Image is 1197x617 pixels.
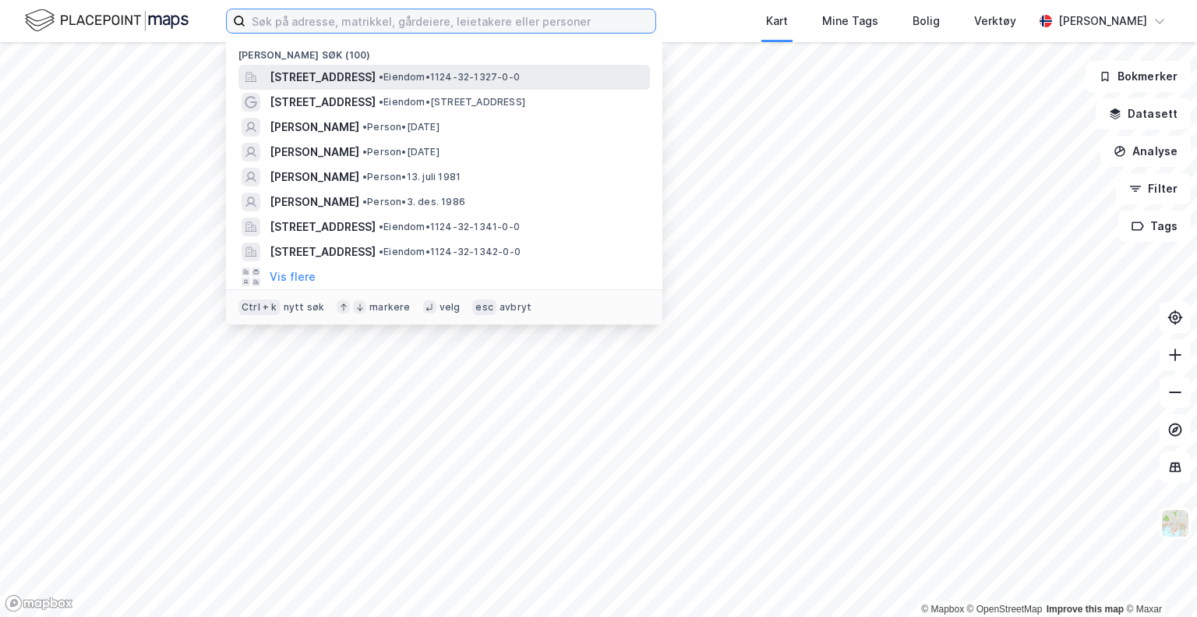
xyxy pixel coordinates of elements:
div: Ctrl + k [238,300,281,315]
div: [PERSON_NAME] [1058,12,1147,30]
div: [PERSON_NAME] søk (100) [226,37,662,65]
span: [STREET_ADDRESS] [270,68,376,87]
div: Bolig [913,12,940,30]
span: [STREET_ADDRESS] [270,93,376,112]
div: nytt søk [284,301,325,314]
a: Improve this map [1047,604,1124,615]
span: Eiendom • 1124-32-1341-0-0 [379,221,520,233]
span: [PERSON_NAME] [270,118,359,137]
a: Mapbox homepage [5,594,73,612]
span: • [362,146,367,158]
div: velg [440,301,461,314]
span: • [379,96,383,108]
div: Kart [766,12,788,30]
span: Person • 13. juli 1981 [362,171,461,183]
span: [PERSON_NAME] [270,168,359,186]
div: markere [369,301,410,314]
input: Søk på adresse, matrikkel, gårdeiere, leietakere eller personer [245,9,655,33]
span: • [362,121,367,133]
button: Datasett [1096,98,1191,129]
button: Analyse [1100,136,1191,167]
div: Verktøy [974,12,1016,30]
span: • [379,71,383,83]
button: Bokmerker [1086,61,1191,92]
span: [PERSON_NAME] [270,193,359,211]
span: [STREET_ADDRESS] [270,243,376,261]
span: Person • 3. des. 1986 [362,196,465,208]
a: Mapbox [921,604,964,615]
img: Z [1160,509,1190,538]
button: Tags [1118,211,1191,242]
iframe: Chat Widget [1119,542,1197,617]
div: Mine Tags [822,12,878,30]
span: [STREET_ADDRESS] [270,218,376,236]
div: avbryt [500,301,531,314]
span: Person • [DATE] [362,146,440,158]
span: • [379,246,383,257]
div: Kontrollprogram for chat [1119,542,1197,617]
span: • [362,171,367,183]
button: Filter [1116,173,1191,204]
a: OpenStreetMap [967,604,1043,615]
img: logo.f888ab2527a4732fd821a326f86c7f29.svg [25,7,189,34]
span: • [379,221,383,232]
span: [PERSON_NAME] [270,143,359,161]
span: Eiendom • 1124-32-1342-0-0 [379,246,521,258]
div: esc [472,300,496,315]
span: Person • [DATE] [362,121,440,133]
button: Vis flere [270,268,316,286]
span: Eiendom • [STREET_ADDRESS] [379,96,525,108]
span: Eiendom • 1124-32-1327-0-0 [379,71,520,83]
span: • [362,196,367,207]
